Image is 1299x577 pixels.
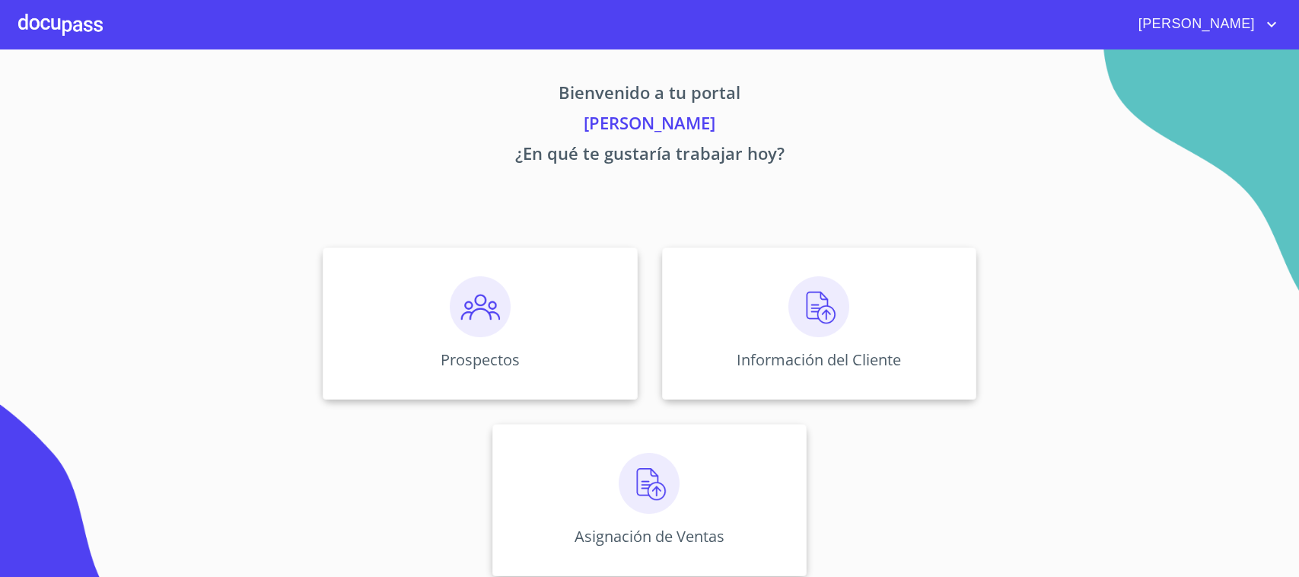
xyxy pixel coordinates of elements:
[1127,12,1281,37] button: account of current user
[181,80,1119,110] p: Bienvenido a tu portal
[575,526,724,547] p: Asignación de Ventas
[181,141,1119,171] p: ¿En qué te gustaría trabajar hoy?
[441,349,520,370] p: Prospectos
[619,453,680,514] img: carga.png
[181,110,1119,141] p: [PERSON_NAME]
[788,276,849,337] img: carga.png
[450,276,511,337] img: prospectos.png
[1127,12,1262,37] span: [PERSON_NAME]
[737,349,901,370] p: Información del Cliente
